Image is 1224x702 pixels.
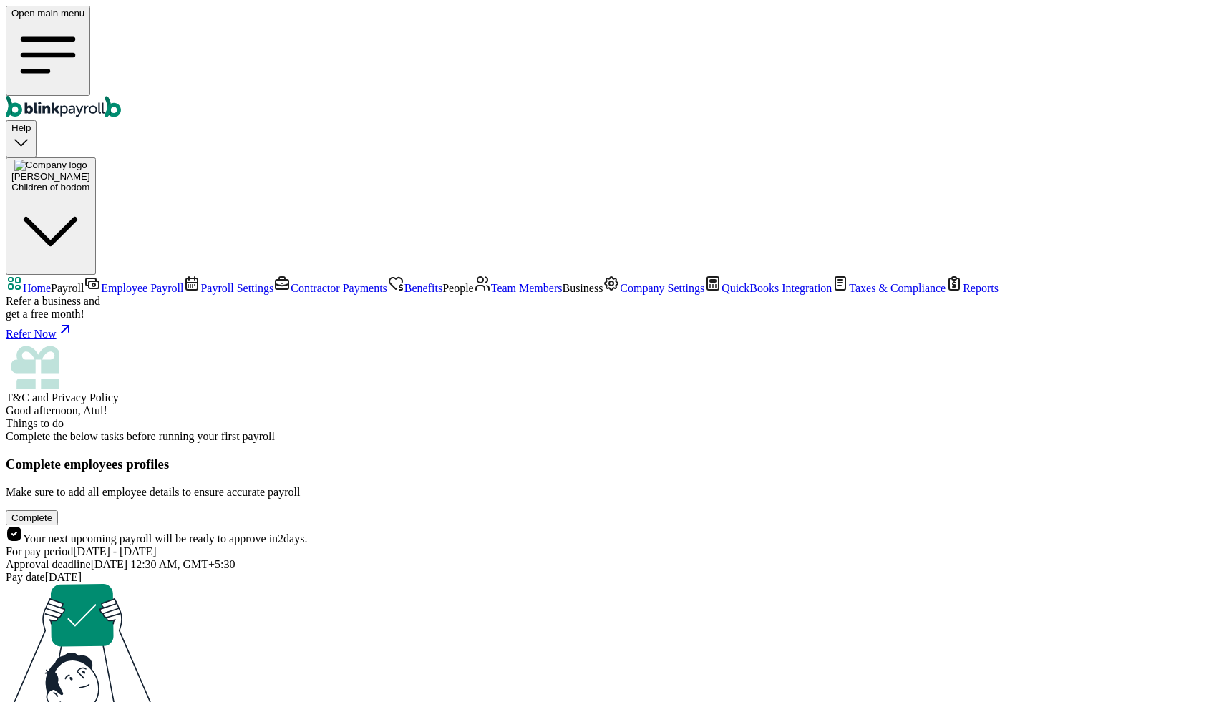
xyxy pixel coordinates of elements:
[11,182,90,192] div: Children of bodom
[6,417,1218,430] div: Things to do
[11,122,31,133] span: Help
[6,430,275,442] span: Complete the below tasks before running your first payroll
[51,282,84,294] span: Payroll
[6,295,1218,321] div: Refer a business and get a free month!
[562,282,603,294] span: Business
[6,6,90,96] button: Open main menu
[273,282,387,294] a: Contractor Payments
[52,391,119,404] span: Privacy Policy
[23,532,307,545] span: Your next upcoming payroll will be ready to approve in 2 days.
[11,8,84,19] span: Open main menu
[291,282,387,294] span: Contractor Payments
[620,282,704,294] span: Company Settings
[6,6,1218,120] nav: Global
[6,321,1218,341] a: Refer Now
[603,282,704,294] a: Company Settings
[45,571,82,583] span: [DATE]
[722,282,832,294] span: QuickBooks Integration
[6,558,91,570] span: Approval deadline
[6,486,1218,499] p: Make sure to add all employee details to ensure accurate payroll
[704,282,832,294] a: QuickBooks Integration
[849,282,946,294] span: Taxes & Compliance
[1152,633,1224,702] iframe: Chat Widget
[6,391,119,404] span: and
[11,171,90,182] span: [PERSON_NAME]
[6,120,37,157] button: Help
[91,558,235,570] span: [DATE] 12:30 AM, GMT+5:30
[23,282,51,294] span: Home
[946,282,999,294] a: Reports
[183,282,273,294] a: Payroll Settings
[6,457,1218,472] h3: Complete employees profiles
[11,512,52,523] div: Complete
[6,404,107,416] span: Good afternoon, Atul!
[832,282,946,294] a: Taxes & Compliance
[6,391,29,404] span: T&C
[474,282,563,294] a: Team Members
[491,282,563,294] span: Team Members
[200,282,273,294] span: Payroll Settings
[963,282,999,294] span: Reports
[73,545,156,557] span: [DATE] - [DATE]
[6,571,45,583] span: Pay date
[6,510,58,525] button: Complete
[101,282,183,294] span: Employee Payroll
[6,275,1218,404] nav: Sidebar
[6,545,73,557] span: For pay period
[84,282,183,294] a: Employee Payroll
[14,160,87,171] img: Company logo
[442,282,474,294] span: People
[6,157,96,276] button: Company logo[PERSON_NAME]Children of bodom
[404,282,442,294] span: Benefits
[387,282,442,294] a: Benefits
[6,282,51,294] a: Home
